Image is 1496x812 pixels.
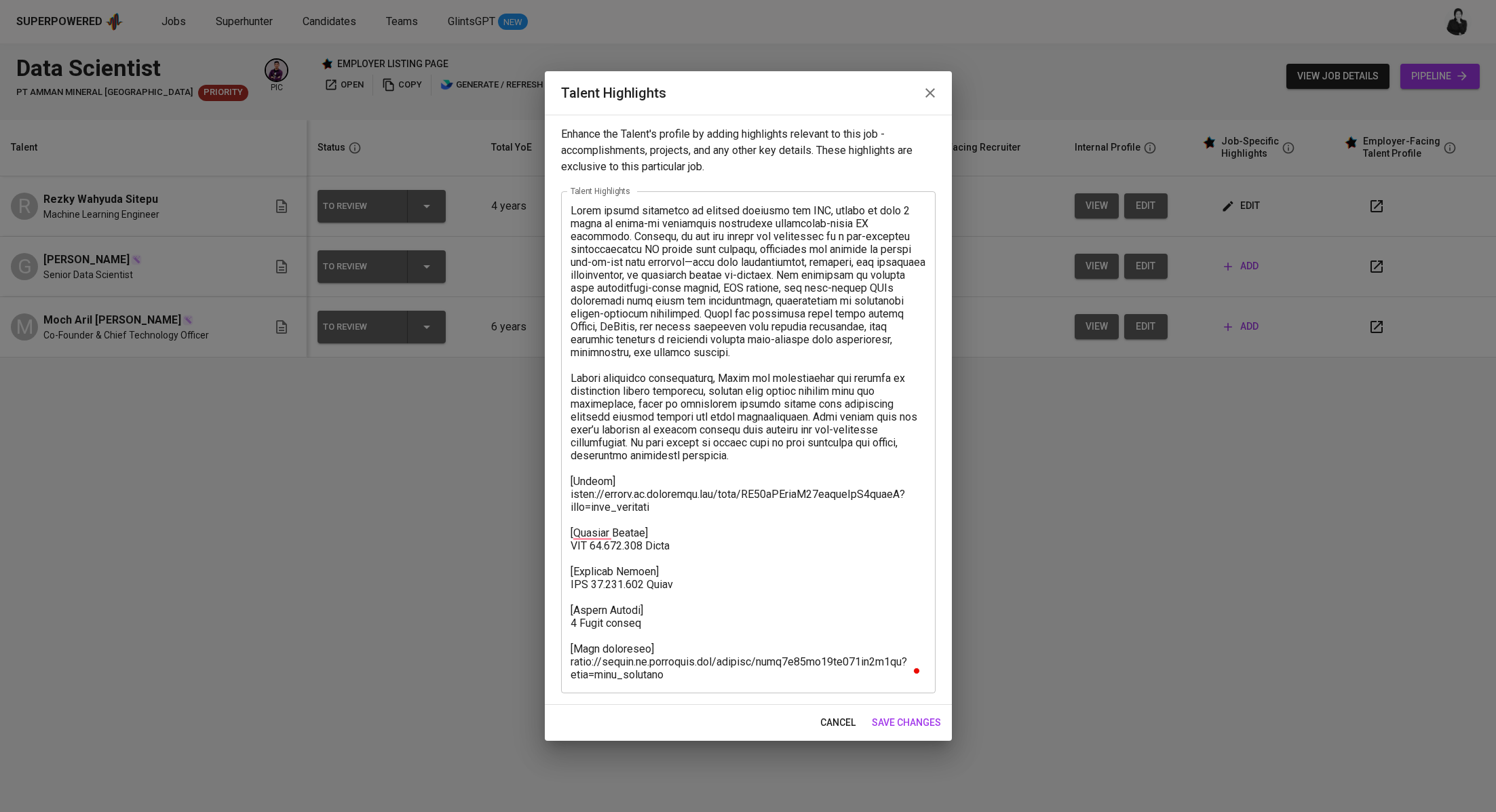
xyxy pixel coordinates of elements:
span: save changes [872,714,941,731]
h2: Talent Highlights [561,82,936,104]
button: save changes [866,710,946,735]
textarea: To enrich screen reader interactions, please activate Accessibility in Grammarly extension settings [571,204,926,681]
button: cancel [815,710,861,735]
span: cancel [820,714,856,731]
p: Enhance the Talent's profile by adding highlights relevant to this job - accomplishments, project... [561,126,936,175]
